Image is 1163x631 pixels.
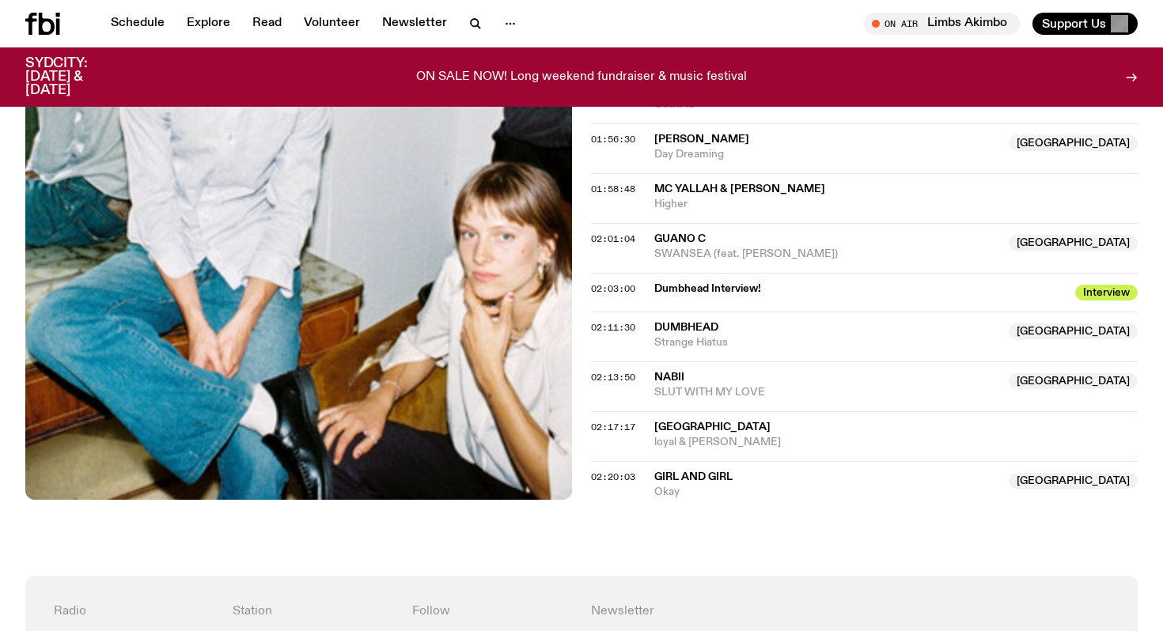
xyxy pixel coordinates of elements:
[1032,13,1138,35] button: Support Us
[233,604,392,619] h4: Station
[591,183,635,195] span: 01:58:48
[591,423,635,432] button: 02:17:17
[1009,373,1138,389] span: [GEOGRAPHIC_DATA]
[591,232,635,245] span: 02:01:04
[591,373,635,382] button: 02:13:50
[25,57,127,97] h3: SYDCITY: [DATE] & [DATE]
[654,147,999,162] span: Day Dreaming
[654,197,1138,212] span: Higher
[591,473,635,482] button: 02:20:03
[591,285,635,293] button: 02:03:00
[54,604,214,619] h4: Radio
[591,323,635,332] button: 02:11:30
[591,282,635,295] span: 02:03:00
[591,470,635,483] span: 02:20:03
[1009,323,1138,339] span: [GEOGRAPHIC_DATA]
[373,13,456,35] a: Newsletter
[412,604,572,619] h4: Follow
[591,133,635,145] span: 01:56:30
[591,185,635,194] button: 01:58:48
[654,485,999,500] span: Okay
[654,281,1066,297] span: Dumbhead Interview!
[591,321,635,334] span: 02:11:30
[654,372,684,383] span: nabii
[864,13,1020,35] button: On AirLimbs Akimbo
[1009,473,1138,489] span: [GEOGRAPHIC_DATA]
[654,335,999,350] span: Strange Hiatus
[591,421,635,433] span: 02:17:17
[654,247,999,262] span: SWANSEA (feat. [PERSON_NAME])
[654,471,733,482] span: Girl and Girl
[591,604,930,619] h4: Newsletter
[591,371,635,384] span: 02:13:50
[654,233,706,244] span: Guano C
[654,421,771,433] span: [GEOGRAPHIC_DATA]
[177,13,240,35] a: Explore
[654,385,999,400] span: SLUT WITH MY LOVE
[654,183,825,195] span: MC Yallah & [PERSON_NAME]
[1075,285,1138,300] span: Interview
[591,135,635,144] button: 01:56:30
[654,322,718,333] span: Dumbhead
[243,13,291,35] a: Read
[654,134,749,145] span: [PERSON_NAME]
[1009,235,1138,251] span: [GEOGRAPHIC_DATA]
[1009,135,1138,151] span: [GEOGRAPHIC_DATA]
[416,70,747,85] p: ON SALE NOW! Long weekend fundraiser & music festival
[1042,17,1106,31] span: Support Us
[294,13,369,35] a: Volunteer
[591,235,635,244] button: 02:01:04
[101,13,174,35] a: Schedule
[654,435,1138,450] span: loyal & [PERSON_NAME]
